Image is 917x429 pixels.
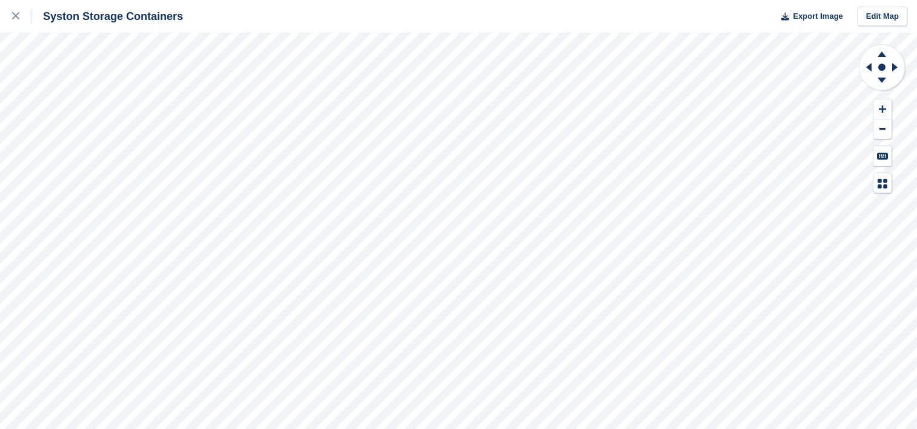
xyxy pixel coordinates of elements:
button: Keyboard Shortcuts [873,146,892,166]
button: Export Image [774,7,843,27]
button: Zoom Out [873,119,892,139]
a: Edit Map [858,7,907,27]
span: Export Image [793,10,842,22]
button: Zoom In [873,99,892,119]
button: Map Legend [873,173,892,193]
div: Syston Storage Containers [32,9,183,24]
